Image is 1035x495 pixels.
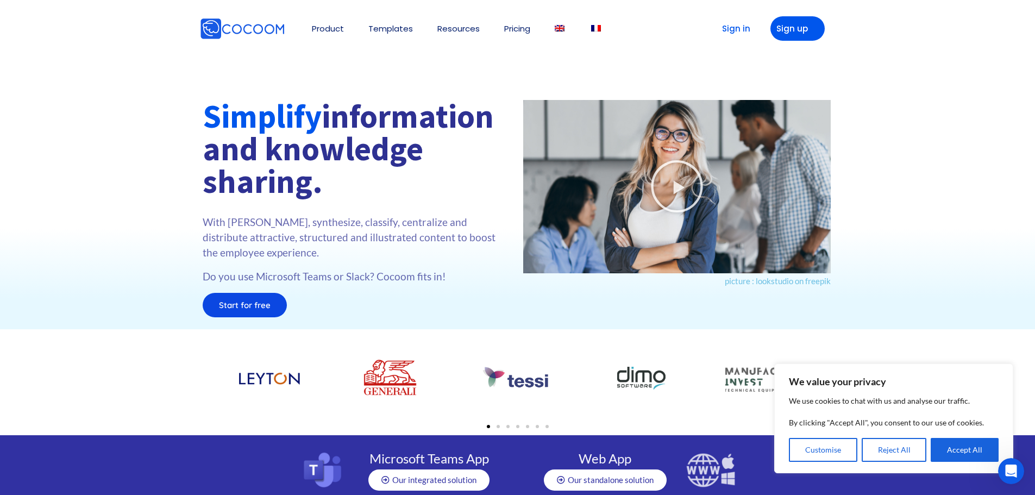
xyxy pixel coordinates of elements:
a: Start for free [203,293,287,317]
button: Reject All [862,438,927,462]
span: Go to slide 2 [497,425,500,428]
a: Resources [437,24,480,33]
h4: Microsoft Teams App [358,452,500,465]
a: Pricing [504,24,530,33]
img: English [555,25,564,32]
span: Go to slide 6 [536,425,539,428]
span: Our integrated solution [392,476,476,484]
span: Our standalone solution [568,476,654,484]
img: French [591,25,601,32]
h1: information and knowledge sharing. [203,100,512,198]
img: Cocoom [200,18,285,40]
iframe: Intercom live chat [998,458,1024,484]
a: Our integrated solution [368,469,490,491]
span: Go to slide 7 [545,425,549,428]
span: Start for free [219,301,271,309]
font: Simplify [203,96,322,136]
button: Customise [789,438,857,462]
a: picture : lookstudio on freepik [725,276,831,286]
p: We value your privacy [789,375,999,388]
h4: Web App [535,452,675,465]
p: By clicking "Accept All", you consent to our use of cookies. [789,416,999,429]
a: Sign in [705,16,760,41]
p: With [PERSON_NAME], synthesize, classify, centralize and distribute attractive, structured and il... [203,215,512,260]
p: Do you use Microsoft Teams or Slack? Cocoom fits in! [203,269,512,284]
span: Go to slide 4 [516,425,519,428]
span: Go to slide 3 [506,425,510,428]
a: Our standalone solution [544,469,667,491]
button: Accept All [931,438,999,462]
span: Go to slide 1 [487,425,490,428]
span: Go to slide 5 [526,425,529,428]
p: We use cookies to chat with us and analyse our traffic. [789,394,999,408]
a: Sign up [770,16,825,41]
a: Templates [368,24,413,33]
a: Product [312,24,344,33]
